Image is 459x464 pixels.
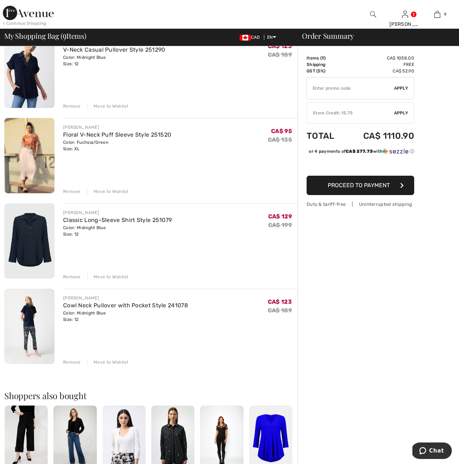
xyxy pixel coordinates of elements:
div: Color: Midnight Blue Size: 12 [63,54,165,67]
span: Proceed to Payment [328,182,390,189]
a: Floral V-Neck Puff Sleeve Style 251520 [63,131,171,138]
img: Sezzle [383,148,408,155]
s: CA$ 189 [268,307,292,314]
img: Canadian Dollar [240,35,251,41]
span: CAD [240,35,263,40]
td: Items ( ) [307,55,345,61]
td: CA$ 1058.00 [345,55,414,61]
div: [PERSON_NAME] [63,124,171,131]
span: CA$ 129 [268,213,292,220]
div: [PERSON_NAME] [63,209,172,216]
img: Cowl Neck Pullover with Pocket Style 241078 [4,289,55,364]
iframe: PayPal-paypal [307,157,414,173]
div: Move to Wishlist [87,274,128,280]
td: Shipping [307,61,345,68]
img: V-Neck Casual Pullover Style 251290 [4,33,55,108]
button: Proceed to Payment [307,176,414,195]
img: 1ère Avenue [3,6,54,20]
div: Store Credit: 15.75 [307,110,394,116]
span: 9 [444,11,446,18]
span: CA$ 123 [268,43,292,49]
div: Move to Wishlist [87,188,128,195]
div: [PERSON_NAME] [63,295,188,301]
div: < Continue Shopping [3,20,46,27]
input: Promo code [307,77,394,99]
div: Remove [63,274,81,280]
span: CA$ 277.73 [346,149,373,154]
a: Classic Long-Sleeve Shirt Style 251079 [63,217,172,223]
img: Floral V-Neck Puff Sleeve Style 251520 [4,118,55,193]
td: CA$ 1110.90 [345,124,414,148]
span: Apply [394,110,408,116]
a: 9 [421,10,453,19]
div: Remove [63,188,81,195]
td: Total [307,124,345,148]
div: Remove [63,359,81,365]
div: or 4 payments of with [309,148,414,155]
div: Order Summary [293,32,455,39]
div: Color: Midnight Blue Size: 12 [63,310,188,323]
div: or 4 payments ofCA$ 277.73withSezzle Click to learn more about Sezzle [307,148,414,157]
span: My Shopping Bag ( Items) [4,32,86,39]
s: CA$ 135 [268,136,292,143]
div: Remove [63,103,81,109]
s: CA$ 199 [268,222,292,228]
a: Sign In [402,11,408,18]
div: Color: Fuchsia/Green Size: XL [63,139,171,152]
div: Move to Wishlist [87,103,128,109]
h2: Shoppers also bought [4,391,298,400]
img: My Bag [434,10,440,19]
s: CA$ 189 [268,51,292,58]
td: Free [345,61,414,68]
span: 9 [63,30,66,40]
img: My Info [402,10,408,19]
td: CA$ 52.90 [345,68,414,74]
a: Cowl Neck Pullover with Pocket Style 241078 [63,302,188,309]
img: Classic Long-Sleeve Shirt Style 251079 [4,203,55,279]
a: V-Neck Casual Pullover Style 251290 [63,46,165,53]
div: Move to Wishlist [87,359,128,365]
iframe: Opens a widget where you can chat to one of our agents [412,442,452,460]
span: EN [267,35,276,40]
span: CA$ 123 [268,298,292,305]
span: Apply [394,85,408,91]
span: 9 [322,56,324,61]
div: Duty & tariff-free | Uninterrupted shipping [307,201,414,208]
div: Color: Midnight Blue Size: 12 [63,224,172,237]
td: GST (5%) [307,68,345,74]
span: CA$ 95 [271,128,292,134]
div: [PERSON_NAME] [389,20,421,28]
img: search the website [370,10,376,19]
